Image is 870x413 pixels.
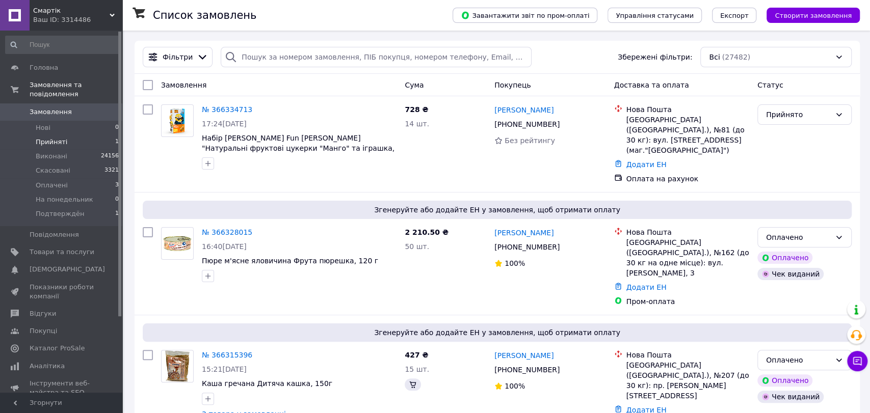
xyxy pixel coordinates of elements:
[30,107,72,117] span: Замовлення
[115,123,119,132] span: 0
[766,354,831,366] div: Оплачено
[36,209,84,218] span: Подтверждён
[505,259,525,267] span: 100%
[494,228,553,238] a: [PERSON_NAME]
[30,230,79,239] span: Повідомлення
[775,12,852,19] span: Створити замовлення
[405,242,429,251] span: 50 шт.
[712,8,757,23] button: Експорт
[162,105,193,136] img: Фото товару
[405,365,429,373] span: 15 шт.
[608,8,702,23] button: Управління статусами
[36,137,67,147] span: Прийняті
[616,12,694,19] span: Управління статусами
[626,115,749,155] div: [GEOGRAPHIC_DATA] ([GEOGRAPHIC_DATA].), №81 (до 30 кг): вул. [STREET_ADDRESS] (маг."[GEOGRAPHIC_D...
[494,81,531,89] span: Покупець
[757,268,824,280] div: Чек виданий
[405,351,428,359] span: 427 ₴
[30,80,122,99] span: Замовлення та повідомлення
[202,257,378,265] a: Пюре м'ясне яловичина Фрута пюрешка, 120 г
[505,136,555,145] span: Без рейтингу
[709,52,720,62] span: Всі
[405,81,424,89] span: Cума
[36,166,70,175] span: Скасовані
[202,228,252,236] a: № 366328015
[30,326,57,336] span: Покупці
[453,8,597,23] button: Завантажити звіт по пром-оплаті
[626,160,667,169] a: Додати ЕН
[405,228,449,236] span: 2 210.50 ₴
[30,362,65,371] span: Аналітика
[101,152,119,161] span: 24156
[614,81,689,89] span: Доставка та оплата
[202,242,247,251] span: 16:40[DATE]
[36,123,50,132] span: Нові
[36,195,93,204] span: На понедельник
[30,344,85,353] span: Каталог ProSale
[30,379,94,397] span: Інструменти веб-майстра та SEO
[115,181,119,190] span: 3
[202,379,332,388] a: Каша гречана Дитяча кашка, 150г
[492,117,562,131] div: [PHONE_NUMBER]
[492,363,562,377] div: [PHONE_NUMBER]
[30,265,105,274] span: [DEMOGRAPHIC_DATA]
[153,9,256,21] h1: Список замовлень
[161,104,194,137] a: Фото товару
[5,36,120,54] input: Пошук
[767,8,860,23] button: Створити замовлення
[202,105,252,114] a: № 366334713
[766,109,831,120] div: Прийнято
[461,11,589,20] span: Завантажити звіт по пром-оплаті
[757,374,812,387] div: Оплачено
[162,234,193,253] img: Фото товару
[492,240,562,254] div: [PHONE_NUMBER]
[115,209,119,218] span: 1
[405,105,428,114] span: 728 ₴
[147,327,848,338] span: Згенеруйте або додайте ЕН у замовлення, щоб отримати оплату
[147,205,848,215] span: Згенеруйте або додайте ЕН у замовлення, щоб отримати оплату
[30,283,94,301] span: Показники роботи компанії
[30,63,58,72] span: Головна
[202,365,247,373] span: 15:21[DATE]
[756,11,860,19] a: Створити замовлення
[36,152,67,161] span: Виконані
[202,120,247,128] span: 17:24[DATE]
[161,350,194,382] a: Фото товару
[626,360,749,401] div: [GEOGRAPHIC_DATA] ([GEOGRAPHIC_DATA].), №207 (до 30 кг): пр. [PERSON_NAME][STREET_ADDRESS]
[720,12,749,19] span: Експорт
[202,351,252,359] a: № 366315396
[626,237,749,278] div: [GEOGRAPHIC_DATA] ([GEOGRAPHIC_DATA].), №162 (до 30 кг на одне місце): вул. [PERSON_NAME], 3
[163,52,193,62] span: Фільтри
[722,53,750,61] span: (27482)
[30,247,94,257] span: Товари та послуги
[115,195,119,204] span: 0
[847,351,867,371] button: Чат з покупцем
[757,252,812,264] div: Оплачено
[161,81,206,89] span: Замовлення
[626,104,749,115] div: Нова Пошта
[202,134,394,162] a: Набір [PERSON_NAME] Fun [PERSON_NAME] "Натуральні фруктові цукерки "Манго" та іграшка, 20г
[104,166,119,175] span: 3321
[505,382,525,390] span: 100%
[165,350,190,382] img: Фото товару
[33,6,110,15] span: Смартік
[757,391,824,403] div: Чек виданий
[30,309,56,318] span: Відгуки
[221,47,531,67] input: Пошук за номером замовлення, ПІБ покупця, номером телефону, Email, номером накладної
[626,227,749,237] div: Нова Пошта
[494,105,553,115] a: [PERSON_NAME]
[33,15,122,24] div: Ваш ID: 3314486
[494,350,553,361] a: [PERSON_NAME]
[618,52,692,62] span: Збережені фільтри:
[115,137,119,147] span: 1
[626,174,749,184] div: Оплата на рахунок
[757,81,783,89] span: Статус
[161,227,194,260] a: Фото товару
[766,232,831,243] div: Оплачено
[626,296,749,307] div: Пром-оплата
[626,283,667,291] a: Додати ЕН
[626,350,749,360] div: Нова Пошта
